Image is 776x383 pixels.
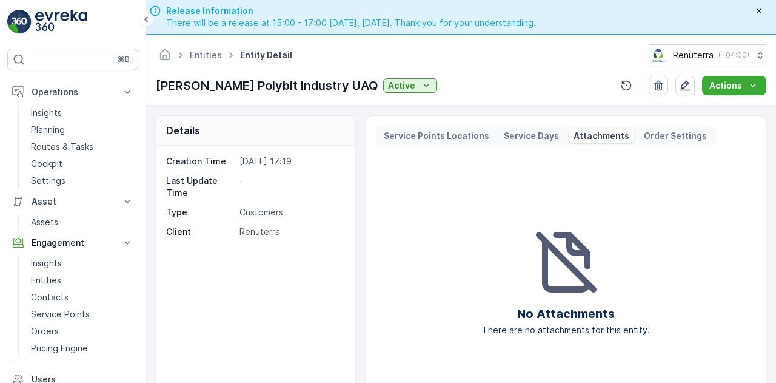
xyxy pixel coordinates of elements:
[166,226,235,238] p: Client
[31,308,90,320] p: Service Points
[118,55,130,64] p: ⌘B
[26,306,138,323] a: Service Points
[239,175,343,199] p: -
[644,130,707,142] p: Order Settings
[7,80,138,104] button: Operations
[31,175,65,187] p: Settings
[32,86,114,98] p: Operations
[31,141,93,153] p: Routes & Tasks
[26,323,138,340] a: Orders
[32,237,114,249] p: Engagement
[7,189,138,214] button: Asset
[166,206,235,219] p: Type
[26,214,138,231] a: Assets
[7,231,138,255] button: Engagement
[156,76,378,95] p: [PERSON_NAME] Polybit Industry UAQ
[26,155,138,172] a: Cockpit
[190,50,222,60] a: Entities
[26,272,138,289] a: Entities
[709,80,742,92] p: Actions
[384,130,489,142] p: Service Points Locations
[649,44,766,66] button: Renuterra(+04:00)
[31,257,62,269] p: Insights
[35,10,87,34] img: logo_light-DOdMpM7g.png
[31,158,62,170] p: Cockpit
[238,49,295,61] span: Entity Detail
[239,155,343,168] p: [DATE] 17:19
[31,342,88,354] p: Pricing Engine
[383,78,437,93] button: Active
[32,195,114,208] p: Asset
[26,121,138,138] a: Planning
[26,289,138,306] a: Contacts
[31,291,69,303] p: Contacts
[482,324,650,336] p: There are no attachments for this entity.
[504,130,559,142] p: Service Days
[26,172,138,189] a: Settings
[26,255,138,272] a: Insights
[166,123,200,138] p: Details
[718,50,749,60] p: ( +04:00 )
[574,130,629,142] p: Attachments
[517,305,615,323] h2: No Attachments
[702,76,766,95] button: Actions
[649,49,668,62] img: Screenshot_2024-07-26_at_13.33.01.png
[31,274,61,286] p: Entities
[673,49,714,61] p: Renuterra
[239,226,343,238] p: Renuterra
[388,80,415,92] p: Active
[31,216,58,228] p: Assets
[166,175,235,199] p: Last Update Time
[31,124,65,136] p: Planning
[239,206,343,219] p: Customers
[26,138,138,155] a: Routes & Tasks
[31,107,62,119] p: Insights
[166,17,536,29] span: There will be a release at 15:00 - 17:00 [DATE], [DATE]. Thank you for your understanding.
[26,104,138,121] a: Insights
[26,340,138,357] a: Pricing Engine
[158,53,172,63] a: Homepage
[166,155,235,168] p: Creation Time
[166,5,536,17] span: Release Information
[31,325,59,337] p: Orders
[7,10,32,34] img: logo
